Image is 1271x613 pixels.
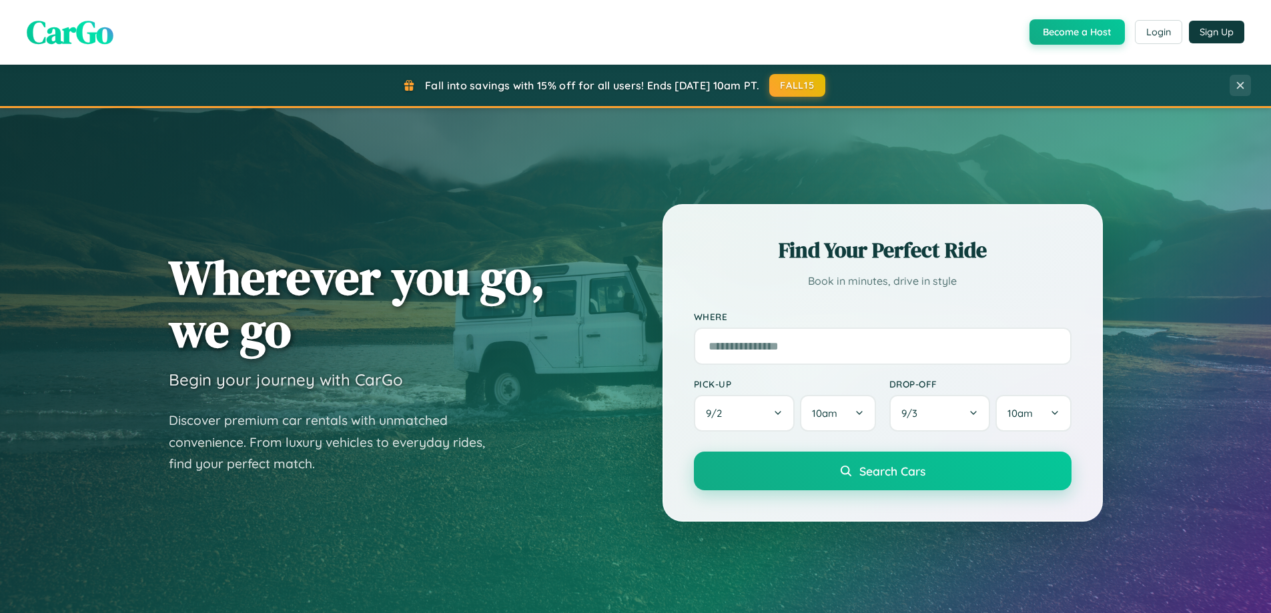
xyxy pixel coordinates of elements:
[812,407,837,420] span: 10am
[859,464,925,478] span: Search Cars
[1029,19,1125,45] button: Become a Host
[995,395,1071,432] button: 10am
[901,407,924,420] span: 9 / 3
[169,251,545,356] h1: Wherever you go, we go
[694,452,1072,490] button: Search Cars
[706,407,729,420] span: 9 / 2
[169,410,502,475] p: Discover premium car rentals with unmatched convenience. From luxury vehicles to everyday rides, ...
[889,395,991,432] button: 9/3
[169,370,403,390] h3: Begin your journey with CarGo
[694,395,795,432] button: 9/2
[1007,407,1033,420] span: 10am
[694,311,1072,322] label: Where
[800,395,875,432] button: 10am
[27,10,113,54] span: CarGo
[694,378,876,390] label: Pick-up
[694,271,1072,291] p: Book in minutes, drive in style
[889,378,1072,390] label: Drop-off
[1135,20,1182,44] button: Login
[425,79,759,92] span: Fall into savings with 15% off for all users! Ends [DATE] 10am PT.
[1189,21,1244,43] button: Sign Up
[694,235,1072,265] h2: Find Your Perfect Ride
[769,74,825,97] button: FALL15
